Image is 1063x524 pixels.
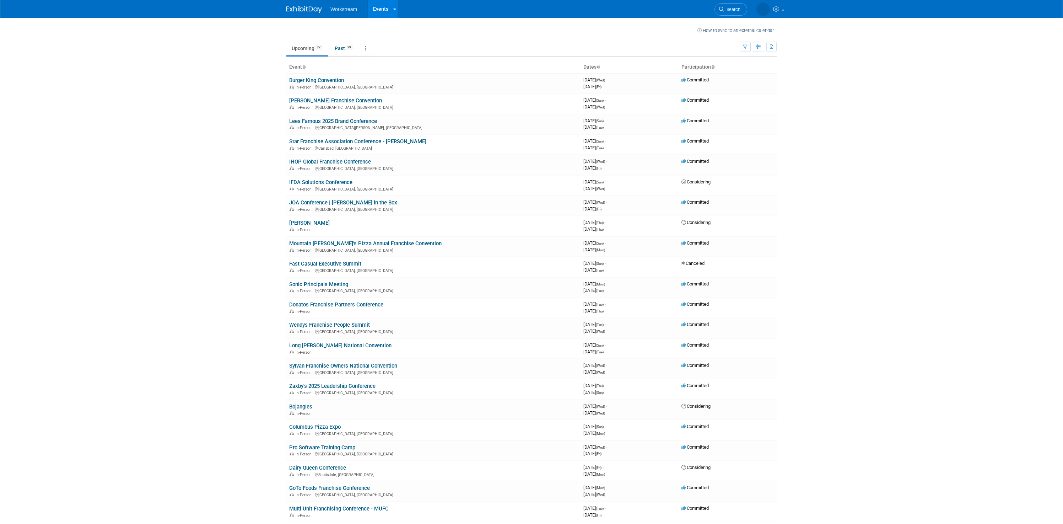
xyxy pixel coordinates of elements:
[289,485,370,491] a: GoTo Foods Franchise Conference
[681,240,709,246] span: Committed
[583,267,604,273] span: [DATE]
[289,261,361,267] a: Fast Casual Executive Summit
[681,444,709,450] span: Committed
[596,364,605,368] span: (Wed)
[681,199,709,205] span: Committed
[290,493,294,496] img: In-Person Event
[605,220,606,225] span: -
[681,118,709,123] span: Committed
[289,84,578,90] div: [GEOGRAPHIC_DATA], [GEOGRAPHIC_DATA]
[286,6,322,13] img: ExhibitDay
[714,3,747,16] a: Search
[597,64,600,70] a: Sort by Start Date
[583,186,605,191] span: [DATE]
[583,342,606,348] span: [DATE]
[596,262,604,266] span: (Sun)
[289,138,426,145] a: Star Franchise Association Conference - [PERSON_NAME]
[290,248,294,252] img: In-Person Event
[290,309,294,313] img: In-Person Event
[289,342,392,349] a: Long [PERSON_NAME] National Convention
[681,281,709,287] span: Committed
[289,424,341,430] a: Columbus Pizza Expo
[289,431,578,436] div: [GEOGRAPHIC_DATA], [GEOGRAPHIC_DATA]
[290,452,294,455] img: In-Person Event
[290,146,294,150] img: In-Person Event
[345,45,353,50] span: 29
[596,180,604,184] span: (Sun)
[596,221,604,225] span: (Thu)
[289,444,355,451] a: Pro Software Training Camp
[596,207,601,211] span: (Fri)
[289,145,578,151] div: Carlsbad, [GEOGRAPHIC_DATA]
[605,424,606,429] span: -
[681,424,709,429] span: Committed
[296,187,314,192] span: In-Person
[296,105,314,110] span: In-Person
[289,403,312,410] a: Bojangles
[681,159,709,164] span: Committed
[596,452,601,456] span: (Fri)
[583,451,601,456] span: [DATE]
[289,390,578,395] div: [GEOGRAPHIC_DATA], [GEOGRAPHIC_DATA]
[290,289,294,292] img: In-Person Event
[290,350,294,354] img: In-Person Event
[296,391,314,395] span: In-Person
[583,424,606,429] span: [DATE]
[596,411,605,415] span: (Wed)
[296,125,314,130] span: In-Person
[289,322,370,328] a: Wendys Franchise People Summit
[583,322,606,327] span: [DATE]
[289,159,371,165] a: IHOP Global Franchise Conference
[606,444,607,450] span: -
[681,301,709,307] span: Committed
[681,465,711,470] span: Considering
[605,240,606,246] span: -
[596,466,601,470] span: (Fri)
[289,465,346,471] a: Dairy Queen Conference
[681,363,709,368] span: Committed
[289,199,397,206] a: JOA Conference | [PERSON_NAME] in the Box
[596,105,605,109] span: (Wed)
[290,105,294,109] img: In-Person Event
[296,452,314,456] span: In-Person
[583,165,601,171] span: [DATE]
[681,383,709,388] span: Committed
[596,330,605,333] span: (Wed)
[581,61,679,73] th: Dates
[583,199,607,205] span: [DATE]
[296,268,314,273] span: In-Person
[583,363,607,368] span: [DATE]
[583,308,604,314] span: [DATE]
[289,492,578,497] div: [GEOGRAPHIC_DATA], [GEOGRAPHIC_DATA]
[290,513,294,517] img: In-Person Event
[290,432,294,435] img: In-Person Event
[596,166,601,170] span: (Fri)
[289,383,376,389] a: Zaxby's 2025 Leadership Conference
[596,228,604,231] span: (Thu)
[583,145,604,150] span: [DATE]
[296,330,314,334] span: In-Person
[583,118,606,123] span: [DATE]
[596,432,605,435] span: (Mon)
[290,85,294,89] img: In-Person Event
[296,207,314,212] span: In-Person
[289,165,578,171] div: [GEOGRAPHIC_DATA], [GEOGRAPHIC_DATA]
[296,309,314,314] span: In-Person
[289,506,389,512] a: Multi Unit Franchising Conference - MUFC
[583,77,607,82] span: [DATE]
[596,391,604,395] span: (Sun)
[289,281,348,288] a: Sonic Principals Meeting
[596,139,604,143] span: (Sun)
[296,411,314,416] span: In-Person
[596,425,604,429] span: (Sun)
[583,349,604,354] span: [DATE]
[290,391,294,394] img: In-Person Event
[583,84,601,89] span: [DATE]
[596,370,605,374] span: (Wed)
[679,61,777,73] th: Participation
[606,485,607,490] span: -
[596,323,604,327] span: (Tue)
[583,301,606,307] span: [DATE]
[596,309,604,313] span: (Thu)
[596,405,605,408] span: (Wed)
